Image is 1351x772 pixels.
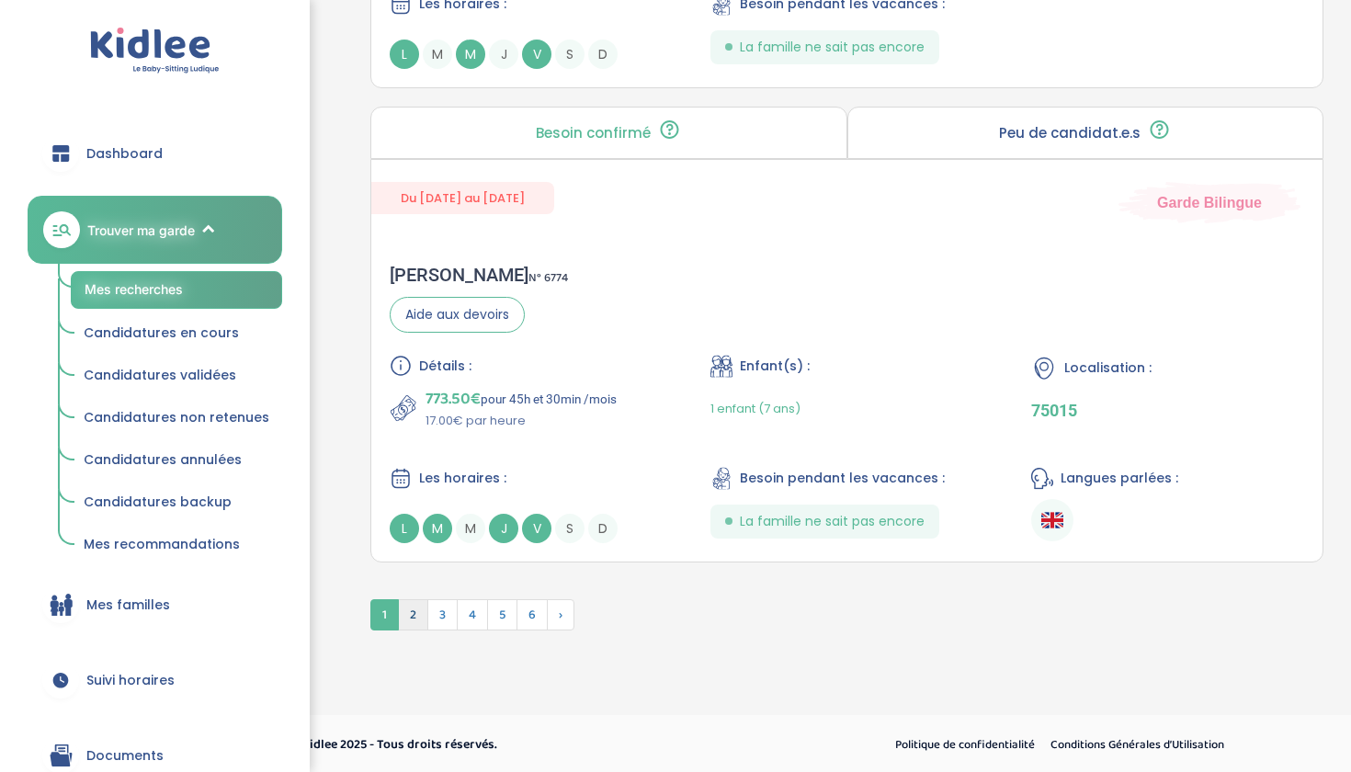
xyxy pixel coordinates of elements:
a: Conditions Générales d’Utilisation [1044,733,1231,757]
span: Du [DATE] au [DATE] [371,182,554,214]
span: L [390,514,419,543]
a: Candidatures en cours [71,316,282,351]
span: Candidatures non retenues [84,408,269,426]
span: M [456,40,485,69]
span: Mes recherches [85,281,183,297]
span: 1 enfant (7 ans) [710,400,800,417]
a: Dashboard [28,120,282,187]
p: 17.00€ par heure [426,412,617,430]
span: V [522,514,551,543]
span: Suivi horaires [86,671,175,690]
span: 3 [427,599,458,630]
span: J [489,514,518,543]
span: La famille ne sait pas encore [740,38,925,57]
span: Trouver ma garde [87,221,195,240]
span: Les horaires : [419,469,506,488]
a: Suivi horaires [28,647,282,713]
span: Mes familles [86,596,170,615]
span: D [588,514,618,543]
span: Candidatures en cours [84,324,239,342]
span: 4 [457,599,488,630]
a: Trouver ma garde [28,196,282,264]
a: Mes recommandations [71,528,282,562]
p: © Kidlee 2025 - Tous droits réservés. [290,735,754,755]
a: Candidatures non retenues [71,401,282,436]
span: Détails : [419,357,471,376]
span: Documents [86,746,164,766]
span: Candidatures backup [84,493,232,511]
span: S [555,40,585,69]
span: 773.50€ [426,386,481,412]
a: Candidatures annulées [71,443,282,478]
p: 75015 [1031,401,1304,420]
a: Mes recherches [71,271,282,309]
span: Enfant(s) : [740,357,810,376]
a: Politique de confidentialité [889,733,1041,757]
span: Garde Bilingue [1157,192,1262,212]
span: 2 [398,599,428,630]
div: [PERSON_NAME] [390,264,568,286]
span: La famille ne sait pas encore [740,512,925,531]
span: M [456,514,485,543]
a: Candidatures validées [71,358,282,393]
p: Besoin confirmé [536,126,651,141]
span: N° 6774 [528,268,568,288]
span: S [555,514,585,543]
a: Mes familles [28,572,282,638]
span: Candidatures validées [84,366,236,384]
p: pour 45h et 30min /mois [426,386,617,412]
span: Langues parlées : [1061,469,1178,488]
p: Peu de candidat.e.s [999,126,1141,141]
span: Suivant » [547,599,574,630]
span: Besoin pendant les vacances : [740,469,945,488]
span: D [588,40,618,69]
span: 5 [487,599,517,630]
span: Localisation : [1064,358,1152,378]
img: Anglais [1041,509,1063,531]
span: M [423,514,452,543]
span: Dashboard [86,144,163,164]
a: Candidatures backup [71,485,282,520]
span: V [522,40,551,69]
span: L [390,40,419,69]
span: Aide aux devoirs [390,297,525,333]
span: J [489,40,518,69]
span: Candidatures annulées [84,450,242,469]
span: 6 [517,599,548,630]
span: 1 [370,599,399,630]
span: M [423,40,452,69]
img: logo.svg [90,28,220,74]
span: Mes recommandations [84,535,240,553]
